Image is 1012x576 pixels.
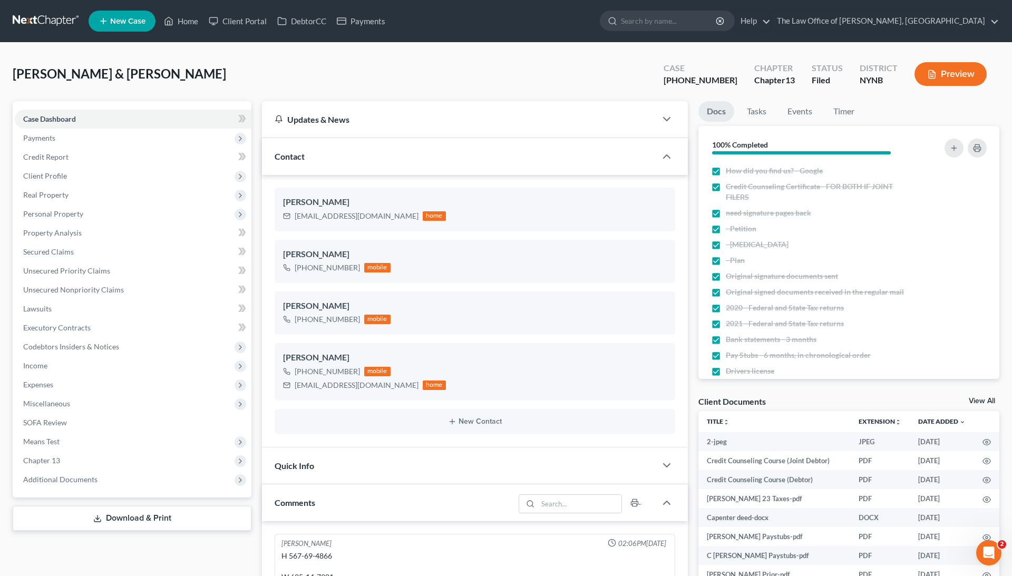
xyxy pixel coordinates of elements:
[698,508,850,527] td: Capenter deed-docx
[283,196,667,209] div: [PERSON_NAME]
[707,417,729,425] a: Titleunfold_more
[283,248,667,261] div: [PERSON_NAME]
[364,367,391,376] div: mobile
[812,74,843,86] div: Filed
[15,110,251,129] a: Case Dashboard
[850,489,910,508] td: PDF
[918,417,966,425] a: Date Added expand_more
[860,62,898,74] div: District
[698,546,850,565] td: C [PERSON_NAME] Paystubs-pdf
[726,239,789,250] span: - [MEDICAL_DATA]
[15,299,251,318] a: Lawsuits
[295,314,360,325] div: [PHONE_NUMBER]
[664,62,737,74] div: Case
[726,271,838,281] span: Original signature documents sent
[13,66,226,81] span: [PERSON_NAME] & [PERSON_NAME]
[275,114,644,125] div: Updates & News
[15,280,251,299] a: Unsecured Nonpriority Claims
[364,315,391,324] div: mobile
[754,62,795,74] div: Chapter
[23,209,83,218] span: Personal Property
[726,287,904,297] span: Original signed documents received in the regular mail
[13,506,251,531] a: Download & Print
[910,432,974,451] td: [DATE]
[23,342,119,351] span: Codebtors Insiders & Notices
[726,208,811,218] span: need signature pages back
[726,255,745,266] span: - Plan
[15,318,251,337] a: Executory Contracts
[850,432,910,451] td: JPEG
[23,323,91,332] span: Executory Contracts
[698,451,850,470] td: Credit Counseling Course (Joint Debtor)
[698,527,850,546] td: [PERSON_NAME] Paystubs-pdf
[23,285,124,294] span: Unsecured Nonpriority Claims
[295,380,419,390] div: [EMAIL_ADDRESS][DOMAIN_NAME]
[283,352,667,364] div: [PERSON_NAME]
[910,451,974,470] td: [DATE]
[23,380,53,389] span: Expenses
[23,190,69,199] span: Real Property
[910,527,974,546] td: [DATE]
[726,350,871,360] span: Pay Stubs - 6 months, in chronological order
[850,527,910,546] td: PDF
[698,101,734,122] a: Docs
[15,223,251,242] a: Property Analysis
[812,62,843,74] div: Status
[859,417,901,425] a: Extensionunfold_more
[423,211,446,221] div: home
[910,546,974,565] td: [DATE]
[23,247,74,256] span: Secured Claims
[698,489,850,508] td: [PERSON_NAME] 23 Taxes-pdf
[23,456,60,465] span: Chapter 13
[283,300,667,313] div: [PERSON_NAME]
[726,165,823,176] span: How did you find us? - Google
[726,318,844,329] span: 2021 - Federal and State Tax returns
[332,12,391,31] a: Payments
[910,470,974,489] td: [DATE]
[275,461,314,471] span: Quick Info
[203,12,272,31] a: Client Portal
[895,419,901,425] i: unfold_more
[275,151,305,161] span: Contact
[295,366,360,377] div: [PHONE_NUMBER]
[23,228,82,237] span: Property Analysis
[772,12,999,31] a: The Law Office of [PERSON_NAME], [GEOGRAPHIC_DATA]
[23,304,52,313] span: Lawsuits
[850,508,910,527] td: DOCX
[738,101,775,122] a: Tasks
[23,437,60,446] span: Means Test
[538,495,621,513] input: Search...
[23,133,55,142] span: Payments
[726,334,816,345] span: Bank statements - 3 months
[295,262,360,273] div: [PHONE_NUMBER]
[698,432,850,451] td: 2-jpeg
[779,101,821,122] a: Events
[910,489,974,508] td: [DATE]
[726,223,756,234] span: - Petition
[664,74,737,86] div: [PHONE_NUMBER]
[712,140,768,149] strong: 100% Completed
[825,101,863,122] a: Timer
[754,74,795,86] div: Chapter
[618,539,666,549] span: 02:06PM[DATE]
[976,540,1001,565] iframe: Intercom live chat
[15,261,251,280] a: Unsecured Priority Claims
[785,75,795,85] span: 13
[281,539,332,549] div: [PERSON_NAME]
[15,148,251,167] a: Credit Report
[275,497,315,507] span: Comments
[726,181,915,202] span: Credit Counseling Certificate - FOR BOTH IF JOINT FILERS
[860,74,898,86] div: NYNB
[735,12,771,31] a: Help
[283,417,667,426] button: New Contact
[159,12,203,31] a: Home
[698,470,850,489] td: Credit Counseling Course (Debtor)
[850,470,910,489] td: PDF
[914,62,987,86] button: Preview
[959,419,966,425] i: expand_more
[621,11,717,31] input: Search by name...
[423,380,446,390] div: home
[726,302,844,313] span: 2020 - Federal and State Tax returns
[23,266,110,275] span: Unsecured Priority Claims
[23,418,67,427] span: SOFA Review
